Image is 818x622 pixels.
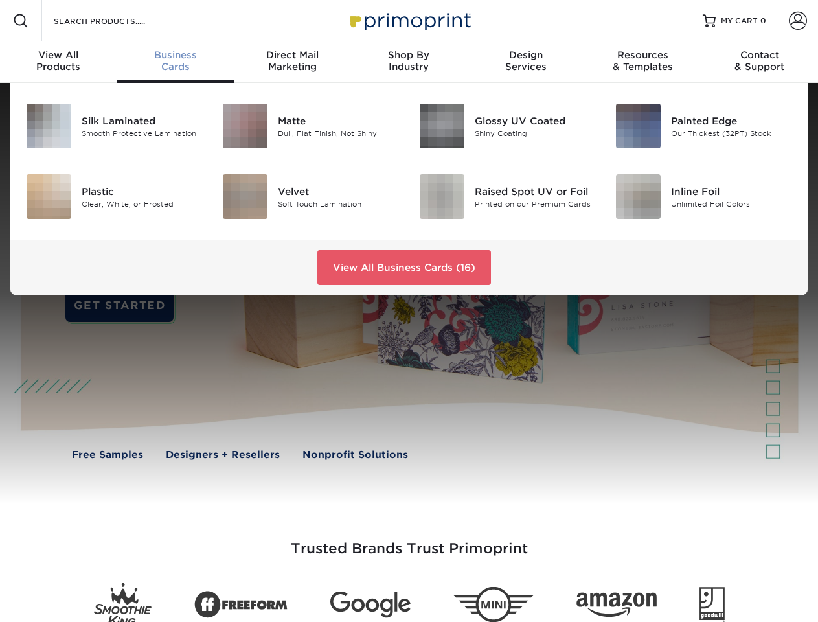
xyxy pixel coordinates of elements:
a: Painted Edge Business Cards Painted Edge Our Thickest (32PT) Stock [615,98,792,154]
img: Goodwill [699,587,725,622]
a: Contact& Support [701,41,818,83]
a: Velvet Business Cards Velvet Soft Touch Lamination [222,169,399,224]
a: Inline Foil Business Cards Inline Foil Unlimited Foil Colors [615,169,792,224]
div: Plastic [82,184,203,198]
div: Smooth Protective Lamination [82,128,203,139]
iframe: Google Customer Reviews [3,582,110,617]
div: Glossy UV Coated [475,113,596,128]
img: Matte Business Cards [223,104,267,148]
a: Silk Laminated Business Cards Silk Laminated Smooth Protective Lamination [26,98,203,154]
span: Resources [584,49,701,61]
img: Primoprint [345,6,474,34]
div: Clear, White, or Frosted [82,198,203,209]
img: Silk Laminated Business Cards [27,104,71,148]
span: Shop By [350,49,467,61]
img: Glossy UV Coated Business Cards [420,104,464,148]
div: Printed on our Premium Cards [475,198,596,209]
a: BusinessCards [117,41,233,83]
span: Design [468,49,584,61]
h3: Trusted Brands Trust Primoprint [30,509,788,573]
div: Our Thickest (32PT) Stock [671,128,792,139]
span: MY CART [721,16,758,27]
div: Raised Spot UV or Foil [475,184,596,198]
div: Inline Foil [671,184,792,198]
div: Matte [278,113,399,128]
input: SEARCH PRODUCTS..... [52,13,179,29]
div: Marketing [234,49,350,73]
img: Raised Spot UV or Foil Business Cards [420,174,464,219]
div: Soft Touch Lamination [278,198,399,209]
img: Painted Edge Business Cards [616,104,661,148]
a: Plastic Business Cards Plastic Clear, White, or Frosted [26,169,203,224]
div: & Templates [584,49,701,73]
div: Shiny Coating [475,128,596,139]
a: Raised Spot UV or Foil Business Cards Raised Spot UV or Foil Printed on our Premium Cards [419,169,596,224]
a: Matte Business Cards Matte Dull, Flat Finish, Not Shiny [222,98,399,154]
a: DesignServices [468,41,584,83]
div: Industry [350,49,467,73]
a: Glossy UV Coated Business Cards Glossy UV Coated Shiny Coating [419,98,596,154]
span: 0 [760,16,766,25]
div: Unlimited Foil Colors [671,198,792,209]
div: Velvet [278,184,399,198]
a: Shop ByIndustry [350,41,467,83]
img: Inline Foil Business Cards [616,174,661,219]
div: Cards [117,49,233,73]
img: Amazon [576,593,657,617]
span: Direct Mail [234,49,350,61]
img: Velvet Business Cards [223,174,267,219]
a: Resources& Templates [584,41,701,83]
div: & Support [701,49,818,73]
div: Silk Laminated [82,113,203,128]
img: Plastic Business Cards [27,174,71,219]
img: Google [330,592,411,618]
a: Direct MailMarketing [234,41,350,83]
div: Painted Edge [671,113,792,128]
div: Services [468,49,584,73]
span: Contact [701,49,818,61]
a: View All Business Cards (16) [317,250,491,285]
div: Dull, Flat Finish, Not Shiny [278,128,399,139]
span: Business [117,49,233,61]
